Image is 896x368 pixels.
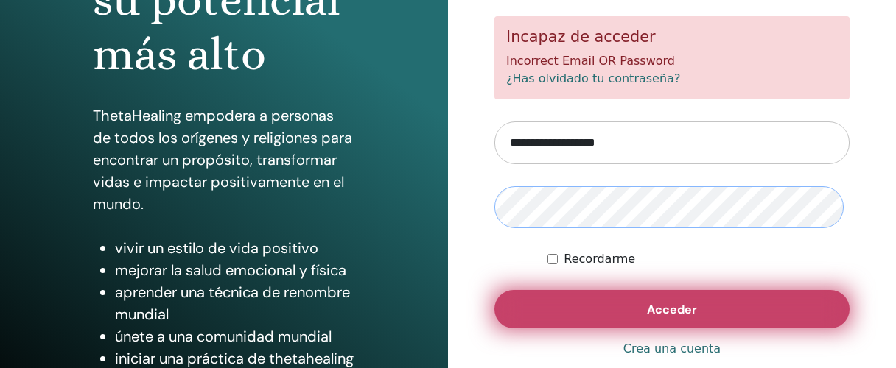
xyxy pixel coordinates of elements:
[115,259,354,281] li: mejorar la salud emocional y física
[506,28,838,46] h5: Incapaz de acceder
[494,290,850,328] button: Acceder
[623,340,721,358] a: Crea una cuenta
[647,302,697,317] span: Acceder
[494,16,850,99] div: Incorrect Email OR Password
[115,325,354,347] li: únete a una comunidad mundial
[93,105,354,215] p: ThetaHealing empodera a personas de todos los orígenes y religiones para encontrar un propósito, ...
[506,71,680,85] a: ¿Has olvidado tu contraseña?
[564,250,635,268] label: Recordarme
[115,281,354,325] li: aprender una técnica de renombre mundial
[547,250,850,268] div: Mantenerme autenticado indefinidamente o hasta cerrar la sesión manualmente
[115,237,354,259] li: vivir un estilo de vida positivo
